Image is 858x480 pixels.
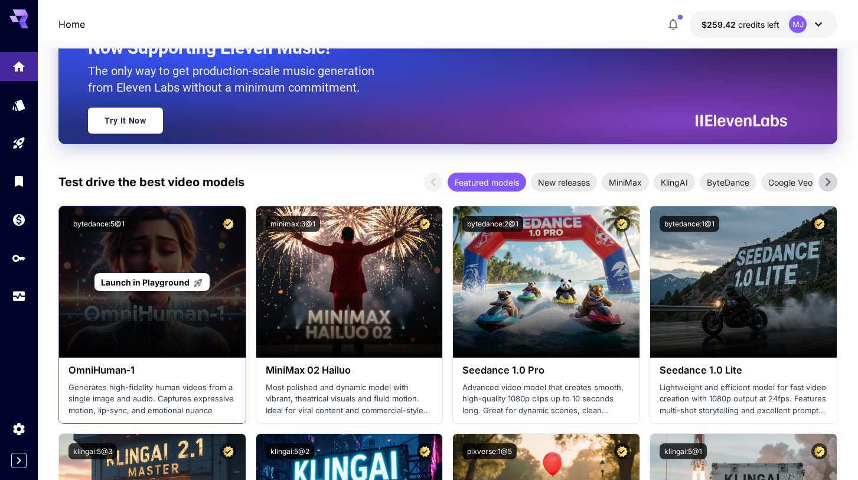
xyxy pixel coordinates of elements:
[266,365,433,376] h3: MiniMax 02 Hailuo
[614,443,630,459] button: Certified Model – Vetted for best performance and includes a commercial license.
[531,173,597,192] div: New releases
[602,176,649,189] span: MiniMax
[12,56,26,70] div: Home
[811,216,827,232] button: Certified Model – Vetted for best performance and includes a commercial license.
[660,365,827,376] h3: Seedance 1.0 Lite
[88,63,383,96] p: The only way to get production-scale music generation from Eleven Labs without a minimum commitment.
[462,216,523,232] button: bytedance:2@1
[761,176,820,189] span: Google Veo
[12,174,26,189] div: Library
[12,289,26,304] div: Usage
[602,173,649,192] div: MiniMax
[12,421,26,436] div: Settings
[220,443,236,459] button: Certified Model – Vetted for best performance and includes a commercial license.
[266,443,314,459] button: klingai:5@2
[448,176,526,189] span: Featured models
[58,173,244,191] p: Test drive the best video models
[58,17,85,31] a: Home
[11,453,27,468] button: Expand sidebar
[12,136,26,151] div: Playground
[462,443,517,459] button: pixverse:1@5
[660,443,707,459] button: klingai:5@1
[256,206,443,358] img: alt
[761,173,820,192] div: Google Veo
[68,216,129,232] button: bytedance:5@1
[88,108,163,134] a: Try It Now
[94,273,210,291] a: Launch in Playground
[68,365,236,376] h3: OmniHuman‑1
[690,11,837,38] button: $259.4191MJ
[12,251,26,265] div: API Keys
[654,176,695,189] span: KlingAI
[660,382,827,417] p: Lightweight and efficient model for fast video creation with 1080p output at 24fps. Features mult...
[654,173,695,192] div: KlingAI
[702,18,779,31] div: $259.4191
[68,382,236,417] p: Generates high-fidelity human videos from a single image and audio. Captures expressive motion, l...
[462,382,630,417] p: Advanced video model that creates smooth, high-quality 1080p clips up to 10 seconds long. Great f...
[738,20,779,30] span: credits left
[266,216,320,232] button: minimax:3@1
[101,277,190,287] span: Launch in Playground
[448,173,526,192] div: Featured models
[702,20,738,30] span: $259.42
[789,15,807,33] div: MJ
[614,216,630,232] button: Certified Model – Vetted for best performance and includes a commercial license.
[811,443,827,459] button: Certified Model – Vetted for best performance and includes a commercial license.
[58,17,85,31] nav: breadcrumb
[12,98,26,112] div: Models
[220,216,236,232] button: Certified Model – Vetted for best performance and includes a commercial license.
[462,365,630,376] h3: Seedance 1.0 Pro
[700,173,756,192] div: ByteDance
[453,206,640,358] img: alt
[531,176,597,189] span: New releases
[266,382,433,417] p: Most polished and dynamic model with vibrant, theatrical visuals and fluid motion. Ideal for vira...
[417,443,433,459] button: Certified Model – Vetted for best performance and includes a commercial license.
[700,176,756,189] span: ByteDance
[417,216,433,232] button: Certified Model – Vetted for best performance and includes a commercial license.
[12,212,26,227] div: Wallet
[68,443,117,459] button: klingai:5@3
[650,206,837,358] img: alt
[660,216,719,232] button: bytedance:1@1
